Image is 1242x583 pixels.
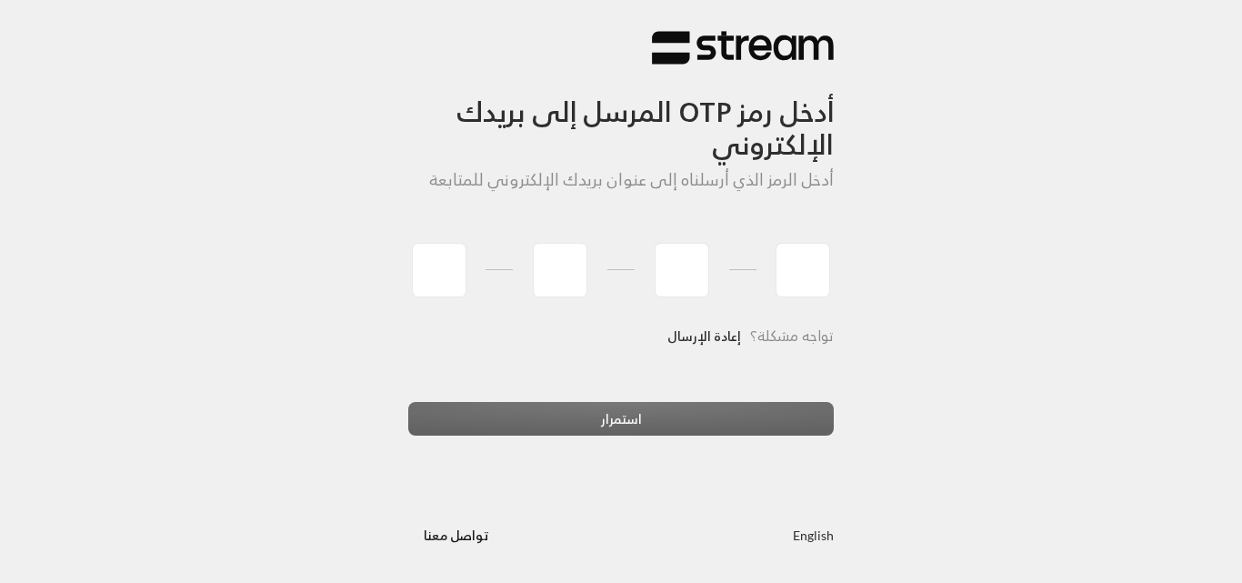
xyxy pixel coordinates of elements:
a: English [793,518,834,552]
img: Stream Logo [652,30,834,65]
a: إعادة الإرسال [667,317,741,355]
span: تواجه مشكلة؟ [750,323,834,348]
a: تواصل معنا [408,524,504,547]
h5: أدخل الرمز الذي أرسلناه إلى عنوان بريدك الإلكتروني للمتابعة [408,170,834,190]
h3: أدخل رمز OTP المرسل إلى بريدك الإلكتروني [408,65,834,161]
button: تواصل معنا [408,518,504,552]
